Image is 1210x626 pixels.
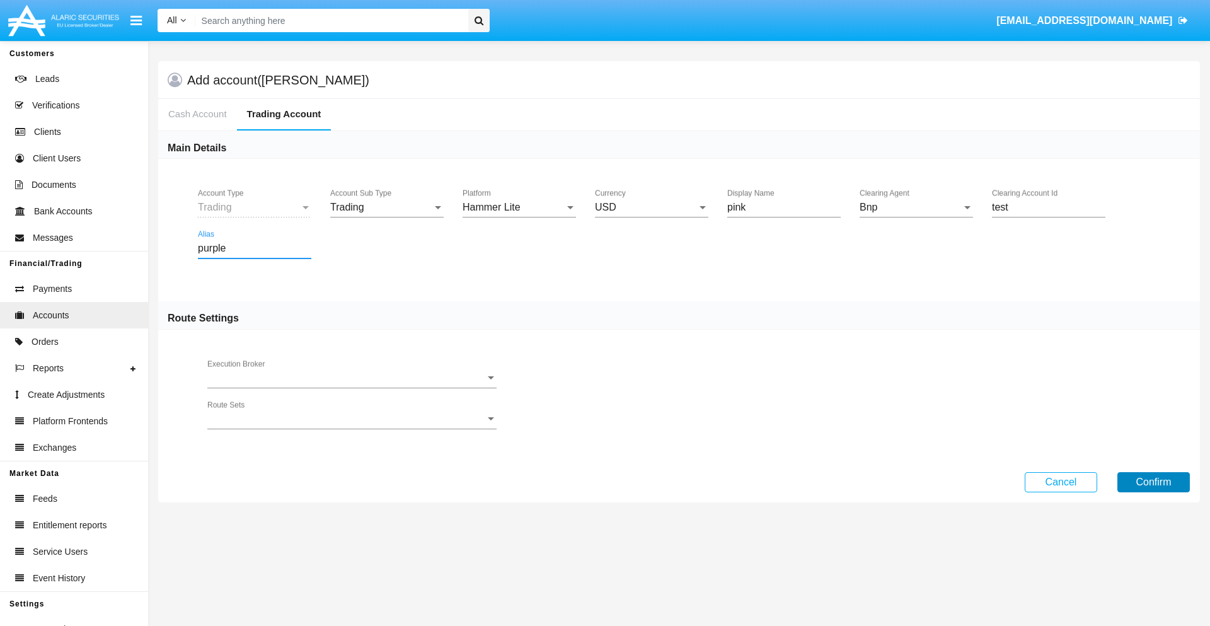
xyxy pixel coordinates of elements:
[187,75,369,85] h5: Add account ([PERSON_NAME])
[33,572,85,585] span: Event History
[33,545,88,559] span: Service Users
[195,9,464,32] input: Search
[1025,472,1097,492] button: Cancel
[33,441,76,455] span: Exchanges
[33,362,64,375] span: Reports
[33,282,72,296] span: Payments
[33,309,69,322] span: Accounts
[34,205,93,218] span: Bank Accounts
[33,415,108,428] span: Platform Frontends
[33,519,107,532] span: Entitlement reports
[32,178,76,192] span: Documents
[168,311,239,325] h6: Route Settings
[32,335,59,349] span: Orders
[168,141,226,155] h6: Main Details
[6,2,121,39] img: Logo image
[35,72,59,86] span: Leads
[34,125,61,139] span: Clients
[28,388,105,402] span: Create Adjustments
[167,15,177,25] span: All
[158,14,195,27] a: All
[33,231,73,245] span: Messages
[207,414,485,425] span: Route Sets
[996,15,1172,26] span: [EMAIL_ADDRESS][DOMAIN_NAME]
[463,202,521,212] span: Hammer Lite
[32,99,79,112] span: Verifications
[198,202,232,212] span: Trading
[991,3,1194,38] a: [EMAIL_ADDRESS][DOMAIN_NAME]
[595,202,616,212] span: USD
[33,492,57,506] span: Feeds
[33,152,81,165] span: Client Users
[860,202,877,212] span: Bnp
[330,202,364,212] span: Trading
[207,373,485,384] span: Execution Broker
[1117,472,1190,492] button: Confirm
